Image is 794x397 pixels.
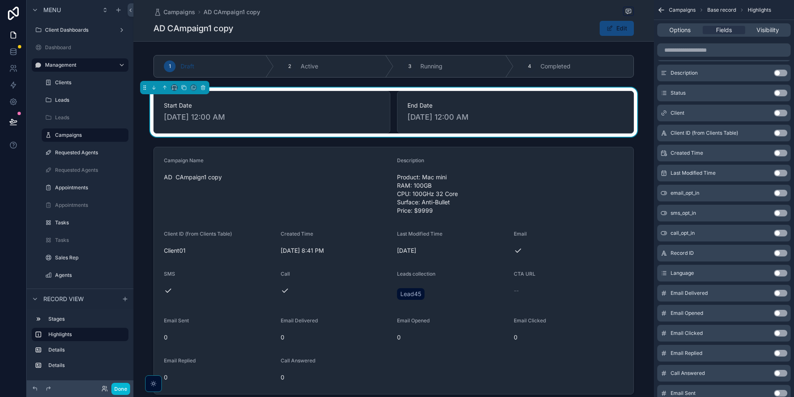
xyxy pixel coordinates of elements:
span: Created Time [671,150,703,156]
span: Record view [43,295,84,303]
label: Appointments [55,184,127,191]
span: Start Date [164,101,380,110]
a: Client Dashboards [32,23,128,37]
span: email_opt_in [671,190,699,196]
label: Dashboard [45,44,127,51]
label: Leads [55,114,127,121]
span: Highlights [748,7,771,13]
span: Client [671,110,684,116]
span: Email Opened [671,310,703,317]
span: Campaigns [163,8,195,16]
a: Appointments [42,198,128,212]
span: End Date [407,101,623,110]
span: Menu [43,6,61,14]
span: Base record [707,7,736,13]
span: Email Clicked [671,330,703,337]
span: Visibility [756,26,779,34]
a: Tasks [42,234,128,247]
label: Requested Agents [55,149,127,156]
span: Email Delivered [671,290,708,296]
h1: AD CAmpaign1 copy [153,23,234,34]
span: Status [671,90,686,96]
label: Tasks [55,237,127,244]
label: Tasks [55,219,127,226]
label: Leads [55,97,127,103]
span: Description [671,70,698,76]
label: Requested Agents [55,167,127,173]
a: Requested Agents [42,146,128,159]
label: Details [48,347,125,353]
label: Client Dashboards [45,27,115,33]
a: Agents [42,286,128,299]
a: Leads [42,111,128,124]
span: Fields [716,26,732,34]
span: Language [671,270,694,276]
a: Appointments [42,181,128,194]
span: Call Answered [671,370,705,377]
label: Stages [48,316,125,322]
button: Edit [600,21,634,36]
span: [DATE] 12:00 AM [164,111,380,123]
a: Campaigns [153,8,195,16]
span: Client ID (from Clients Table) [671,130,738,136]
span: [DATE] 12:00 AM [407,111,623,123]
label: Appointments [55,202,127,209]
a: Requested Agents [42,163,128,177]
label: Details [48,362,125,369]
a: AD CAmpaign1 copy [204,8,260,16]
a: Agents [42,269,128,282]
a: Tasks [42,216,128,229]
span: sms_opt_in [671,210,696,216]
label: Agents [55,272,127,279]
a: Leads [42,93,128,107]
span: Email Replied [671,350,702,357]
span: Record ID [671,250,694,256]
button: Done [111,383,130,395]
a: Dashboard [32,41,128,54]
div: scrollable content [27,309,133,380]
label: Sales Rep [55,254,127,261]
a: Campaigns [42,128,128,142]
label: Management [45,62,112,68]
a: Sales Rep [42,251,128,264]
span: Last Modified Time [671,170,716,176]
span: Options [669,26,691,34]
label: Highlights [48,331,122,338]
a: Management [32,58,128,72]
label: Campaigns [55,132,123,138]
span: Campaigns [669,7,696,13]
a: Clients [42,76,128,89]
label: Clients [55,79,127,86]
span: call_opt_in [671,230,695,236]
